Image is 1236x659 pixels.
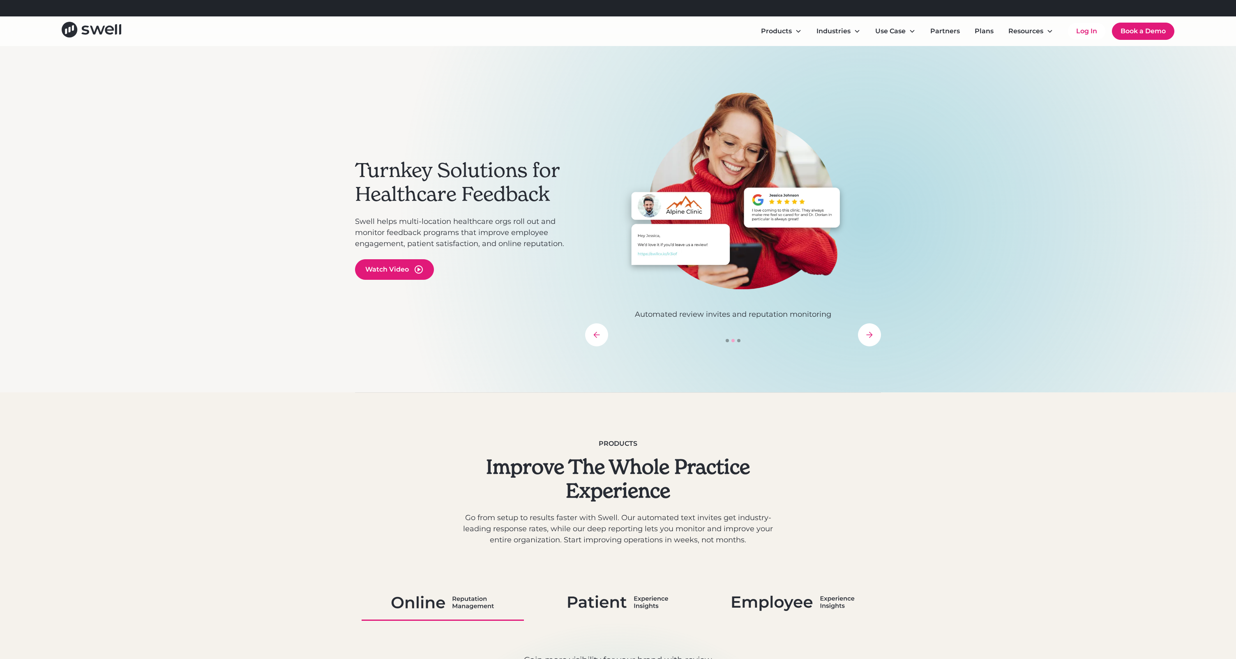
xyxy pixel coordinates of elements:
[858,323,881,346] div: next slide
[355,216,577,249] p: Swell helps multi-location healthcare orgs roll out and monitor feedback programs that improve em...
[460,512,776,546] p: Go from setup to results faster with Swell. Our automated text invites get industry-leading respo...
[875,26,906,36] div: Use Case
[460,455,776,502] h2: Improve The Whole Practice Experience
[1002,23,1060,39] div: Resources
[761,26,792,36] div: Products
[1112,23,1174,40] a: Book a Demo
[585,323,608,346] div: previous slide
[460,439,776,449] div: Products
[365,265,409,274] div: Watch Video
[1195,620,1236,659] iframe: Chat Widget
[726,339,729,342] div: Show slide 1 of 3
[737,339,740,342] div: Show slide 3 of 3
[355,159,577,206] h2: Turnkey Solutions for Healthcare Feedback
[585,92,881,320] div: 1 of 3
[816,26,851,36] div: Industries
[1008,26,1043,36] div: Resources
[355,259,434,280] a: open lightbox
[731,339,735,342] div: Show slide 2 of 3
[968,23,1000,39] a: Plans
[869,23,922,39] div: Use Case
[754,23,808,39] div: Products
[62,22,121,40] a: home
[585,92,881,346] div: carousel
[810,23,867,39] div: Industries
[585,309,881,320] p: Automated review invites and reputation monitoring
[1068,23,1105,39] a: Log In
[924,23,966,39] a: Partners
